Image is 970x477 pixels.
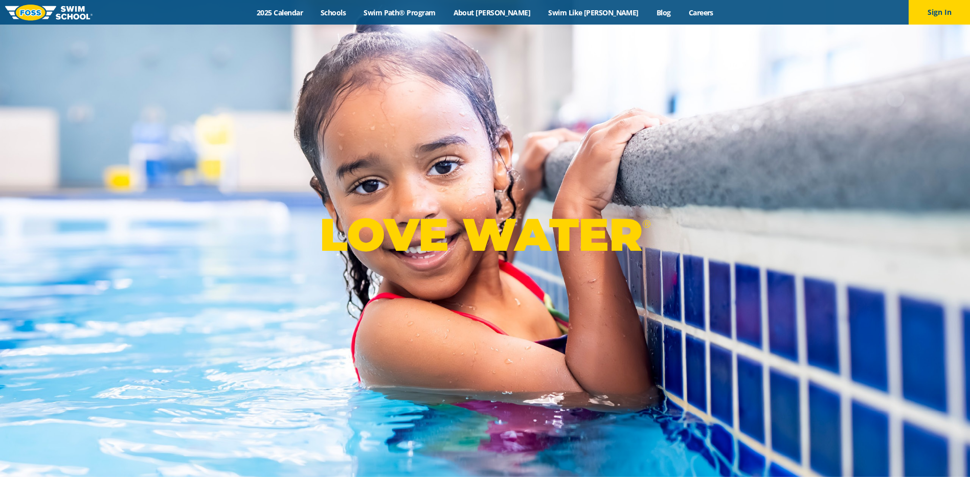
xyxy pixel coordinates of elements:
a: Swim Path® Program [355,8,444,17]
a: 2025 Calendar [248,8,312,17]
p: LOVE WATER [320,207,650,262]
a: Careers [680,8,722,17]
a: Schools [312,8,355,17]
sup: ® [642,218,650,230]
img: FOSS Swim School Logo [5,5,93,20]
a: About [PERSON_NAME] [444,8,539,17]
a: Blog [647,8,680,17]
a: Swim Like [PERSON_NAME] [539,8,648,17]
